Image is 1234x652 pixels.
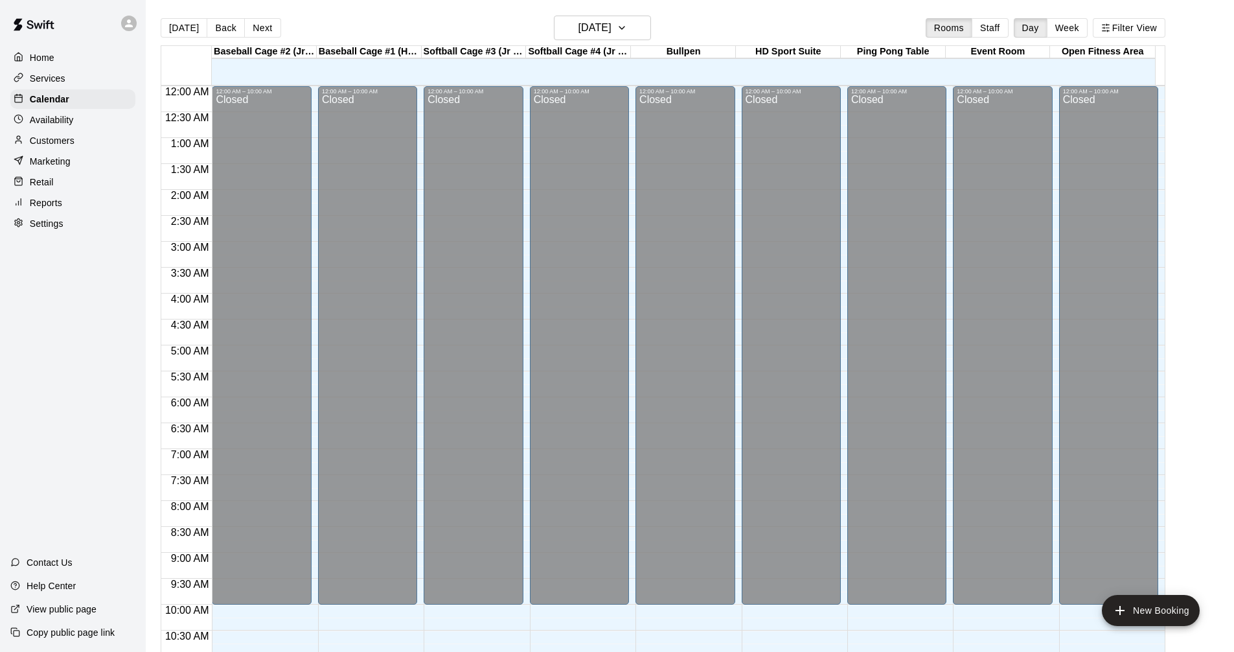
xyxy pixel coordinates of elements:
div: 12:00 AM – 10:00 AM [428,88,519,95]
div: Event Room [946,46,1051,58]
span: 12:00 AM [162,86,212,97]
button: Week [1047,18,1088,38]
span: 9:00 AM [168,553,212,564]
a: Home [10,48,135,67]
div: Closed [957,95,1048,609]
div: Softball Cage #3 (Jr Hack Attack) [422,46,527,58]
span: 3:00 AM [168,242,212,253]
div: Ping Pong Table [841,46,946,58]
p: Reports [30,196,62,209]
div: HD Sport Suite [736,46,841,58]
div: Baseball Cage #2 (Jr Hack Attack) [212,46,317,58]
div: Bullpen [631,46,736,58]
p: Contact Us [27,556,73,569]
span: 3:30 AM [168,268,212,279]
button: Filter View [1093,18,1165,38]
div: 12:00 AM – 10:00 AM: Closed [953,86,1052,605]
div: 12:00 AM – 10:00 AM: Closed [212,86,311,605]
a: Settings [10,214,135,233]
span: 8:00 AM [168,501,212,512]
div: Closed [428,95,519,609]
p: Calendar [30,93,69,106]
div: Closed [746,95,837,609]
span: 2:00 AM [168,190,212,201]
div: 12:00 AM – 10:00 AM: Closed [424,86,523,605]
div: Closed [639,95,731,609]
a: Availability [10,110,135,130]
span: 1:00 AM [168,138,212,149]
h6: [DATE] [578,19,611,37]
div: Closed [534,95,625,609]
span: 6:30 AM [168,423,212,434]
span: 10:00 AM [162,605,212,616]
span: 4:30 AM [168,320,212,331]
span: 12:30 AM [162,112,212,123]
p: Marketing [30,155,71,168]
div: Baseball Cage #1 (Hack Attack) [317,46,422,58]
span: 7:00 AM [168,449,212,460]
div: 12:00 AM – 10:00 AM: Closed [847,86,946,605]
div: 12:00 AM – 10:00 AM: Closed [318,86,417,605]
p: Customers [30,134,74,147]
a: Reports [10,193,135,213]
a: Services [10,69,135,88]
button: [DATE] [554,16,651,40]
p: Settings [30,217,63,230]
span: 4:00 AM [168,294,212,305]
div: 12:00 AM – 10:00 AM: Closed [530,86,629,605]
span: 10:30 AM [162,631,212,642]
p: Help Center [27,579,76,592]
p: Availability [30,113,74,126]
a: Marketing [10,152,135,171]
p: View public page [27,603,97,616]
a: Retail [10,172,135,192]
div: 12:00 AM – 10:00 AM: Closed [635,86,735,605]
span: 7:30 AM [168,475,212,486]
a: Customers [10,131,135,150]
div: 12:00 AM – 10:00 AM [1063,88,1154,95]
button: [DATE] [161,18,207,38]
span: 5:30 AM [168,371,212,382]
div: Softball Cage #4 (Jr Hack Attack) [526,46,631,58]
div: 12:00 AM – 10:00 AM: Closed [1059,86,1158,605]
div: Open Fitness Area [1050,46,1155,58]
div: Closed [322,95,413,609]
div: 12:00 AM – 10:00 AM [851,88,943,95]
span: 9:30 AM [168,579,212,590]
div: Closed [216,95,307,609]
span: 2:30 AM [168,216,212,227]
span: 6:00 AM [168,397,212,408]
button: Day [1014,18,1047,38]
button: add [1102,595,1200,626]
span: 5:00 AM [168,345,212,356]
div: 12:00 AM – 10:00 AM: Closed [742,86,841,605]
div: 12:00 AM – 10:00 AM [639,88,731,95]
a: Calendar [10,89,135,109]
p: Home [30,51,54,64]
button: Back [207,18,245,38]
p: Retail [30,176,54,189]
span: 8:30 AM [168,527,212,538]
div: 12:00 AM – 10:00 AM [216,88,307,95]
div: Closed [851,95,943,609]
div: 12:00 AM – 10:00 AM [746,88,837,95]
p: Services [30,72,65,85]
div: Closed [1063,95,1154,609]
button: Staff [972,18,1009,38]
div: 12:00 AM – 10:00 AM [322,88,413,95]
div: 12:00 AM – 10:00 AM [534,88,625,95]
span: 1:30 AM [168,164,212,175]
p: Copy public page link [27,626,115,639]
button: Rooms [926,18,972,38]
div: 12:00 AM – 10:00 AM [957,88,1048,95]
button: Next [244,18,280,38]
